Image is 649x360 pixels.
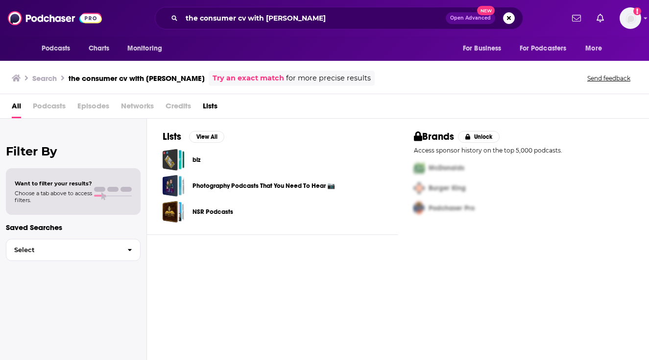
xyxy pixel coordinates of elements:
a: Charts [82,39,116,58]
a: NSR Podcasts [163,201,185,223]
a: Lists [203,98,217,118]
span: Podcasts [33,98,66,118]
a: ListsView All [163,130,224,143]
span: New [477,6,495,15]
span: Choose a tab above to access filters. [15,190,92,204]
h2: Filter By [6,144,141,158]
img: User Profile [620,7,641,29]
button: open menu [120,39,175,58]
input: Search podcasts, credits, & more... [182,10,446,26]
span: More [585,42,602,55]
img: Podchaser - Follow, Share and Rate Podcasts [8,9,102,27]
img: Third Pro Logo [410,198,429,218]
span: For Podcasters [520,42,567,55]
a: biz [163,149,185,171]
button: open menu [35,39,83,58]
button: Unlock [458,131,500,143]
button: Send feedback [584,74,633,82]
span: Want to filter your results? [15,180,92,187]
button: Open AdvancedNew [446,12,495,24]
button: Select [6,239,141,261]
span: Podchaser Pro [429,204,475,212]
span: Monitoring [127,42,162,55]
span: For Business [463,42,502,55]
h2: Brands [414,130,455,143]
a: biz [192,154,200,165]
button: View All [189,131,224,143]
img: First Pro Logo [410,158,429,178]
a: Try an exact match [213,73,284,84]
span: for more precise results [286,73,371,84]
a: Show notifications dropdown [568,10,585,26]
h3: Search [32,74,57,83]
svg: Add a profile image [633,7,641,15]
p: Access sponsor history on the top 5,000 podcasts. [414,147,634,154]
img: Second Pro Logo [410,178,429,198]
span: Burger King [429,184,466,192]
span: Open Advanced [450,16,491,21]
div: Search podcasts, credits, & more... [155,7,523,29]
p: Saved Searches [6,223,141,232]
a: Photography Podcasts That You Need To Hear 📷 [163,175,185,197]
button: open menu [456,39,514,58]
span: Episodes [77,98,109,118]
span: Select [6,247,120,253]
a: NSR Podcasts [192,206,233,217]
span: Podcasts [42,42,71,55]
span: Credits [166,98,191,118]
button: open menu [578,39,614,58]
h3: the consumer cv with [PERSON_NAME] [69,74,205,83]
span: Charts [89,42,110,55]
a: All [12,98,21,118]
span: McDonalds [429,164,464,172]
button: open menu [513,39,581,58]
span: Logged in as jwong [620,7,641,29]
span: Networks [121,98,154,118]
button: Show profile menu [620,7,641,29]
a: Photography Podcasts That You Need To Hear 📷 [192,180,335,191]
a: Show notifications dropdown [593,10,608,26]
h2: Lists [163,130,181,143]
